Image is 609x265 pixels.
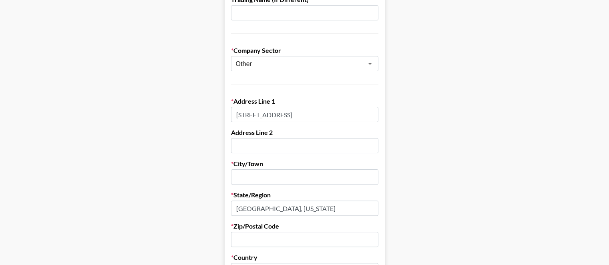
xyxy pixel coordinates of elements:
[231,46,378,54] label: Company Sector
[231,191,378,199] label: State/Region
[231,128,378,137] label: Address Line 2
[231,222,378,230] label: Zip/Postal Code
[231,160,378,168] label: City/Town
[364,58,376,69] button: Open
[231,253,378,261] label: Country
[231,97,378,105] label: Address Line 1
